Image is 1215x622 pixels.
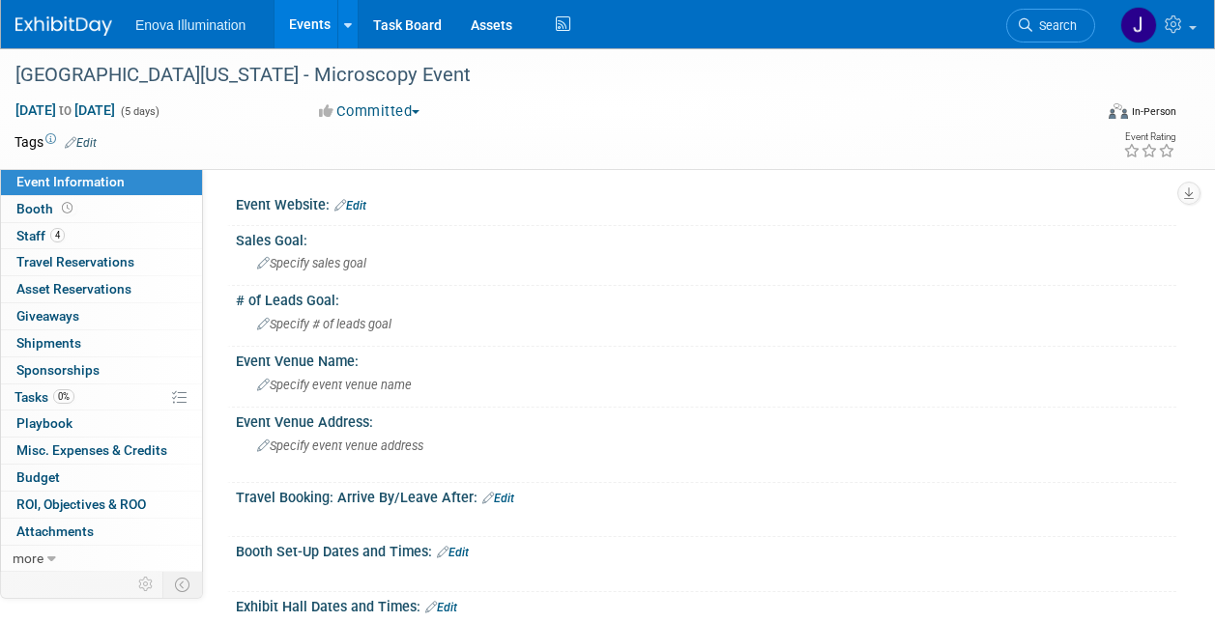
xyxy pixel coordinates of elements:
span: Travel Reservations [16,254,134,269]
span: Specify sales goal [257,256,366,270]
a: ROI, Objectives & ROO [1,492,202,518]
img: ExhibitDay [15,16,112,36]
td: Toggle Event Tabs [163,572,203,597]
a: Budget [1,465,202,491]
div: Event Website: [236,190,1176,215]
a: Misc. Expenses & Credits [1,438,202,464]
div: Event Format [1007,100,1176,129]
div: Travel Booking: Arrive By/Leave After: [236,483,1176,508]
div: Booth Set-Up Dates and Times: [236,537,1176,562]
a: Sponsorships [1,357,202,383]
a: Edit [482,492,514,505]
a: Edit [65,136,97,150]
div: [GEOGRAPHIC_DATA][US_STATE] - Microscopy Event [9,58,1077,93]
span: (5 days) [119,105,159,118]
span: Shipments [16,335,81,351]
div: Event Rating [1123,132,1175,142]
span: Event Information [16,174,125,189]
td: Tags [14,132,97,152]
div: Sales Goal: [236,226,1176,250]
span: Playbook [16,415,72,431]
a: Giveaways [1,303,202,329]
a: Edit [334,199,366,212]
div: In-Person [1131,104,1176,119]
a: Shipments [1,330,202,356]
img: JeffD Dyll [1120,7,1157,43]
span: Tasks [14,389,74,405]
a: Search [1006,9,1095,42]
a: Event Information [1,169,202,195]
span: Search [1032,18,1077,33]
a: Edit [425,601,457,614]
button: Committed [312,101,427,122]
div: # of Leads Goal: [236,286,1176,310]
img: Format-Inperson.png [1109,103,1128,119]
a: Staff4 [1,223,202,249]
div: Event Venue Name: [236,347,1176,371]
a: Attachments [1,519,202,545]
a: Tasks0% [1,384,202,410]
span: Sponsorships [16,362,100,378]
span: ROI, Objectives & ROO [16,496,146,512]
span: to [56,102,74,118]
a: Booth [1,196,202,222]
span: 4 [50,228,65,242]
span: Staff [16,228,65,243]
a: Travel Reservations [1,249,202,275]
span: Asset Reservations [16,281,131,297]
span: Giveaways [16,308,79,324]
a: Playbook [1,410,202,437]
a: Edit [437,546,469,559]
a: more [1,546,202,572]
span: more [13,551,43,566]
div: Event Venue Address: [236,408,1176,432]
span: Specify event venue name [257,378,412,392]
span: Misc. Expenses & Credits [16,442,167,458]
span: Booth not reserved yet [58,201,76,215]
span: Budget [16,469,60,485]
span: Attachments [16,523,94,539]
span: Specify # of leads goal [257,317,391,331]
span: Enova Illumination [135,17,246,33]
span: 0% [53,389,74,404]
span: [DATE] [DATE] [14,101,116,119]
td: Personalize Event Tab Strip [130,572,163,597]
a: Asset Reservations [1,276,202,302]
span: Specify event venue address [257,438,423,453]
div: Exhibit Hall Dates and Times: [236,592,1176,617]
span: Booth [16,201,76,216]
